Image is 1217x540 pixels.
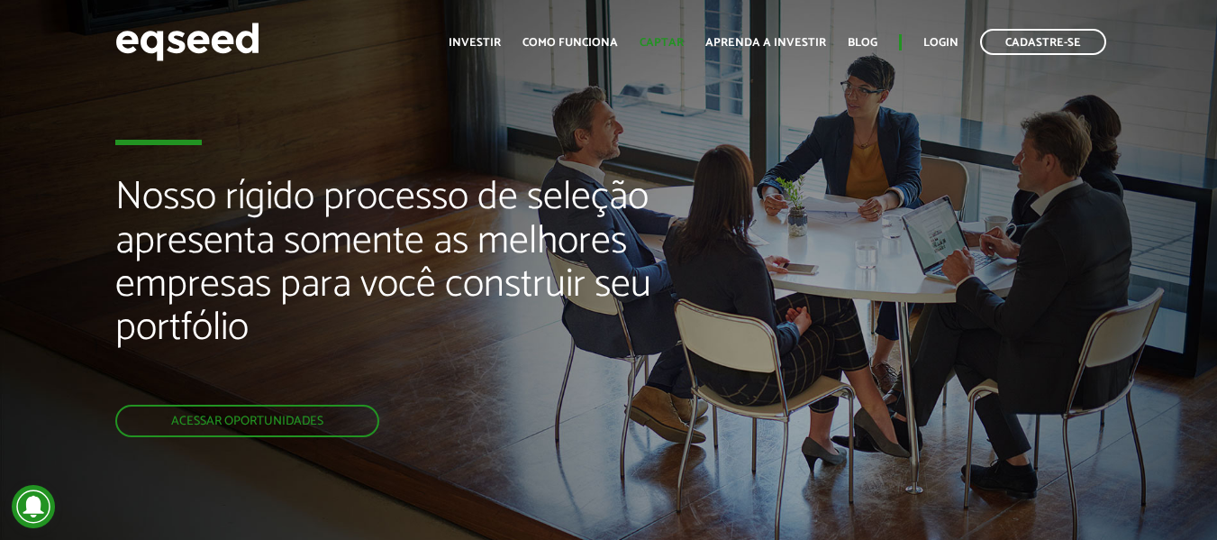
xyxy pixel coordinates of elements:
[980,29,1106,55] a: Cadastre-se
[115,176,697,405] h2: Nosso rígido processo de seleção apresenta somente as melhores empresas para você construir seu p...
[640,37,684,49] a: Captar
[522,37,618,49] a: Como funciona
[848,37,877,49] a: Blog
[115,18,259,66] img: EqSeed
[449,37,501,49] a: Investir
[923,37,958,49] a: Login
[115,405,379,437] a: Acessar oportunidades
[705,37,826,49] a: Aprenda a investir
